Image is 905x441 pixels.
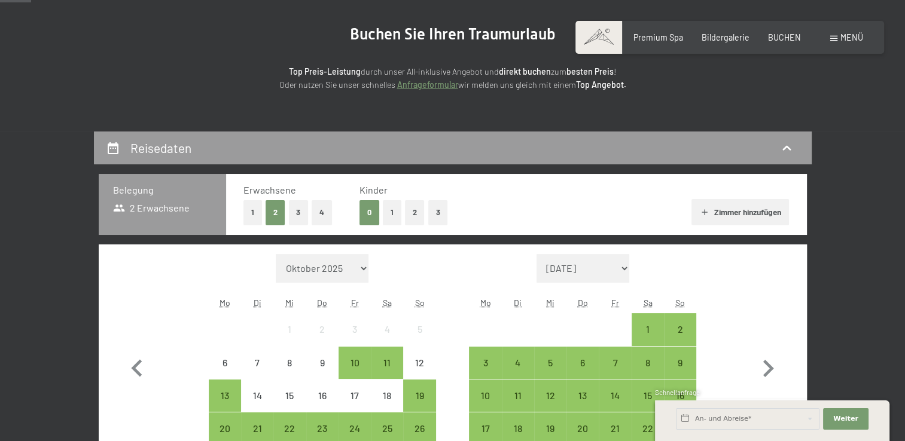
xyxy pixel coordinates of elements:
[306,313,339,345] div: Anreise nicht möglich
[371,313,403,345] div: Sat Oct 04 2025
[568,391,598,421] div: 13
[599,347,631,379] div: Fri Nov 07 2025
[371,313,403,345] div: Anreise nicht möglich
[566,347,599,379] div: Thu Nov 06 2025
[403,379,435,412] div: Anreise möglich
[243,200,262,225] button: 1
[404,358,434,388] div: 12
[691,199,789,225] button: Zimmer hinzufügen
[275,324,304,354] div: 1
[502,347,534,379] div: Anreise möglich
[534,347,566,379] div: Anreise möglich
[633,391,663,421] div: 15
[535,391,565,421] div: 12
[317,298,327,308] abbr: Donnerstag
[611,298,619,308] abbr: Freitag
[469,379,501,412] div: Anreise möglich
[470,391,500,421] div: 10
[339,347,371,379] div: Anreise möglich
[340,358,370,388] div: 10
[210,358,240,388] div: 6
[470,358,500,388] div: 3
[307,391,337,421] div: 16
[664,379,696,412] div: Anreise möglich
[372,391,402,421] div: 18
[350,25,556,43] span: Buchen Sie Ihren Traumurlaub
[209,379,241,412] div: Mon Oct 13 2025
[664,379,696,412] div: Sun Nov 16 2025
[599,379,631,412] div: Anreise möglich
[273,347,306,379] div: Wed Oct 08 2025
[289,200,309,225] button: 3
[307,358,337,388] div: 9
[534,347,566,379] div: Wed Nov 05 2025
[566,379,599,412] div: Anreise möglich
[210,391,240,421] div: 13
[241,379,273,412] div: Anreise nicht möglich
[546,298,554,308] abbr: Mittwoch
[675,298,685,308] abbr: Sonntag
[254,298,261,308] abbr: Dienstag
[241,379,273,412] div: Tue Oct 14 2025
[273,379,306,412] div: Anreise nicht möglich
[209,379,241,412] div: Anreise möglich
[566,379,599,412] div: Thu Nov 13 2025
[241,347,273,379] div: Tue Oct 07 2025
[428,200,448,225] button: 3
[383,298,392,308] abbr: Samstag
[130,140,191,155] h2: Reisedaten
[503,391,533,421] div: 11
[403,379,435,412] div: Sun Oct 19 2025
[306,313,339,345] div: Thu Oct 02 2025
[578,298,588,308] abbr: Donnerstag
[403,313,435,345] div: Anreise nicht möglich
[273,313,306,345] div: Wed Oct 01 2025
[469,347,501,379] div: Anreise möglich
[534,379,566,412] div: Anreise möglich
[209,347,241,379] div: Mon Oct 06 2025
[655,388,700,396] span: Schnellanfrage
[242,391,272,421] div: 14
[241,347,273,379] div: Anreise nicht möglich
[566,347,599,379] div: Anreise möglich
[502,347,534,379] div: Tue Nov 04 2025
[340,324,370,354] div: 3
[633,32,683,42] a: Premium Spa
[632,313,664,345] div: Sat Nov 01 2025
[405,200,425,225] button: 2
[702,32,749,42] a: Bildergalerie
[840,32,863,42] span: Menü
[113,201,190,215] span: 2 Erwachsene
[633,324,663,354] div: 1
[599,379,631,412] div: Fri Nov 14 2025
[632,379,664,412] div: Anreise möglich
[664,347,696,379] div: Sun Nov 09 2025
[306,379,339,412] div: Anreise nicht möglich
[371,347,403,379] div: Sat Oct 11 2025
[415,298,425,308] abbr: Sonntag
[359,200,379,225] button: 0
[403,313,435,345] div: Sun Oct 05 2025
[312,200,332,225] button: 4
[403,347,435,379] div: Anreise nicht möglich
[643,298,652,308] abbr: Samstag
[371,347,403,379] div: Anreise möglich
[371,379,403,412] div: Sat Oct 18 2025
[275,391,304,421] div: 15
[306,379,339,412] div: Thu Oct 16 2025
[372,358,402,388] div: 11
[499,66,551,76] strong: direkt buchen
[339,379,371,412] div: Anreise nicht möglich
[823,408,869,430] button: Weiter
[503,358,533,388] div: 4
[339,347,371,379] div: Fri Oct 10 2025
[534,379,566,412] div: Wed Nov 12 2025
[502,379,534,412] div: Tue Nov 11 2025
[339,313,371,345] div: Fri Oct 03 2025
[242,358,272,388] div: 7
[768,32,801,42] span: BUCHEN
[306,347,339,379] div: Anreise nicht möglich
[469,347,501,379] div: Mon Nov 03 2025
